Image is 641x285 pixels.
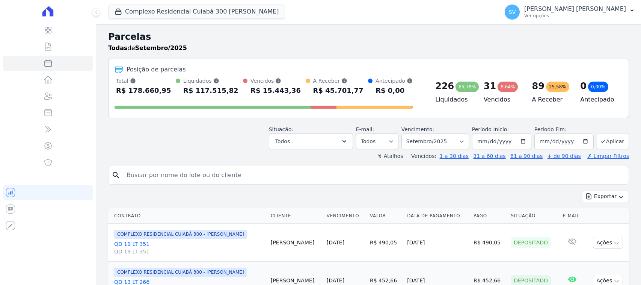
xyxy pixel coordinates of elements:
button: Ações [593,237,623,249]
div: R$ 0,00 [376,85,413,97]
th: Pago [471,208,508,224]
a: ✗ Limpar Filtros [584,153,629,159]
a: + de 90 dias [547,153,581,159]
div: 65,78% [455,82,479,92]
span: Todos [275,137,290,146]
a: [DATE] [327,277,344,283]
div: Depositado [511,237,551,248]
div: Total [116,77,171,85]
label: Situação: [269,126,293,132]
label: E-mail: [356,126,374,132]
p: de [108,44,187,53]
div: A Receber [313,77,363,85]
button: Todos [269,133,353,149]
span: COMPLEXO RESIDENCIAL CUIABÁ 300 - [PERSON_NAME] [114,268,247,277]
div: R$ 178.660,95 [116,85,171,97]
input: Buscar por nome do lote ou do cliente [122,168,626,183]
i: search [112,171,121,180]
label: Vencidos: [408,153,436,159]
div: Liquidados [183,77,238,85]
a: QD 19 LT 351QD 19 LT 351 [114,240,265,255]
label: Período Inicío: [472,126,509,132]
div: R$ 15.443,36 [250,85,301,97]
th: Contrato [108,208,268,224]
a: 1 a 30 dias [440,153,469,159]
th: E-mail [560,208,585,224]
div: R$ 45.701,77 [313,85,363,97]
h2: Parcelas [108,30,629,44]
div: 0,00% [588,82,608,92]
div: 8,64% [498,82,518,92]
th: Situação [508,208,560,224]
div: 31 [484,80,496,92]
td: R$ 490,05 [367,224,404,262]
th: Valor [367,208,404,224]
div: 226 [435,80,454,92]
div: R$ 117.515,82 [183,85,238,97]
span: COMPLEXO RESIDENCIAL CUIABÁ 300 - [PERSON_NAME] [114,230,247,239]
td: [PERSON_NAME] [268,224,324,262]
button: Exportar [582,191,629,202]
p: [PERSON_NAME] [PERSON_NAME] [524,5,626,13]
th: Data de Pagamento [404,208,471,224]
label: Vencimento: [401,126,434,132]
h4: Liquidados [435,95,472,104]
th: Cliente [268,208,324,224]
div: Antecipado [376,77,413,85]
div: Posição de parcelas [127,65,186,74]
div: 89 [532,80,544,92]
h4: A Receber [532,95,569,104]
span: SV [509,9,516,15]
button: SV [PERSON_NAME] [PERSON_NAME] Ver opções [499,2,641,23]
td: R$ 490,05 [471,224,508,262]
p: Ver opções [524,13,626,19]
span: QD 19 LT 351 [114,248,265,255]
div: 0 [580,80,587,92]
h4: Vencidos [484,95,520,104]
button: Complexo Residencial Cuiabá 300 [PERSON_NAME] [108,5,285,19]
td: [DATE] [404,224,471,262]
div: Vencidos [250,77,301,85]
div: 25,58% [546,82,569,92]
strong: Todas [108,44,128,52]
label: Período Fim: [534,126,594,133]
h4: Antecipado [580,95,617,104]
strong: Setembro/2025 [135,44,187,52]
a: 31 a 60 dias [473,153,505,159]
a: 61 a 90 dias [510,153,543,159]
button: Aplicar [597,133,629,149]
label: ↯ Atalhos [377,153,403,159]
